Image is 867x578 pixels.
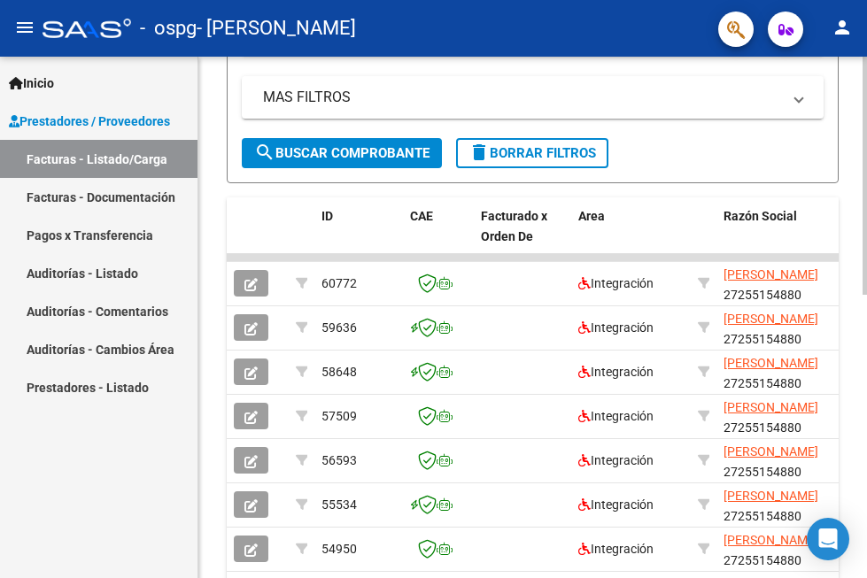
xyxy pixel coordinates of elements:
[807,518,849,560] div: Open Intercom Messenger
[578,497,654,512] span: Integración
[724,533,818,547] span: [PERSON_NAME]
[321,365,357,379] span: 58648
[456,138,608,168] button: Borrar Filtros
[724,530,842,567] div: 27255154880
[578,542,654,556] span: Integración
[578,320,654,335] span: Integración
[321,409,357,423] span: 57509
[578,209,605,223] span: Area
[724,209,797,223] span: Razón Social
[9,112,170,131] span: Prestadores / Proveedores
[321,209,333,223] span: ID
[263,88,781,107] mat-panel-title: MAS FILTROS
[9,73,54,93] span: Inicio
[410,209,433,223] span: CAE
[468,142,490,163] mat-icon: delete
[724,397,842,435] div: 27255154880
[321,542,357,556] span: 54950
[724,486,842,523] div: 27255154880
[578,409,654,423] span: Integración
[254,142,275,163] mat-icon: search
[403,197,474,275] datatable-header-cell: CAE
[321,320,357,335] span: 59636
[481,209,547,243] span: Facturado x Orden De
[468,145,596,161] span: Borrar Filtros
[724,267,818,281] span: [PERSON_NAME]
[724,489,818,503] span: [PERSON_NAME]
[724,265,842,302] div: 27255154880
[571,197,691,275] datatable-header-cell: Area
[242,76,824,119] mat-expansion-panel-header: MAS FILTROS
[321,497,357,512] span: 55534
[578,276,654,290] span: Integración
[724,400,818,414] span: [PERSON_NAME]
[321,453,357,467] span: 56593
[254,145,430,161] span: Buscar Comprobante
[724,442,842,479] div: 27255154880
[578,365,654,379] span: Integración
[197,9,356,48] span: - [PERSON_NAME]
[14,17,35,38] mat-icon: menu
[321,276,357,290] span: 60772
[578,453,654,467] span: Integración
[140,9,197,48] span: - ospg
[314,197,403,275] datatable-header-cell: ID
[716,197,849,275] datatable-header-cell: Razón Social
[724,356,818,370] span: [PERSON_NAME]
[724,444,818,459] span: [PERSON_NAME]
[474,197,571,275] datatable-header-cell: Facturado x Orden De
[242,138,442,168] button: Buscar Comprobante
[832,17,853,38] mat-icon: person
[724,309,842,346] div: 27255154880
[724,353,842,390] div: 27255154880
[724,312,818,326] span: [PERSON_NAME]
